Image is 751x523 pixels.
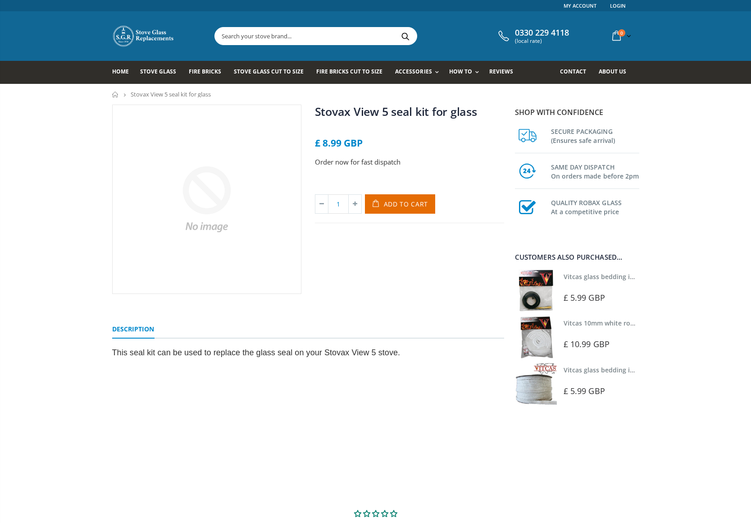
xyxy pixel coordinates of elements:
a: Contact [560,61,593,84]
span: Home [112,68,129,75]
span: Reviews [489,68,513,75]
button: Add to Cart [365,194,436,214]
h3: SECURE PACKAGING (Ensures safe arrival) [551,125,639,145]
a: Accessories [395,61,443,84]
span: (local rate) [515,38,569,44]
div: Average rating is 0.00 stars [265,509,486,518]
a: Fire Bricks Cut To Size [316,61,389,84]
a: Stovax View 5 seal kit for glass [315,104,477,119]
img: Vitcas stove glass bedding in tape [515,270,557,312]
a: Stove Glass [140,61,183,84]
span: £ 10.99 GBP [564,339,610,349]
span: Contact [560,68,586,75]
span: Fire Bricks Cut To Size [316,68,382,75]
span: Stove Glass Cut To Size [234,68,304,75]
span: Add to Cart [384,200,428,208]
a: Reviews [489,61,520,84]
img: Stove Glass Replacement [112,25,175,47]
span: Fire Bricks [189,68,221,75]
a: About us [599,61,633,84]
button: Search [396,28,416,45]
span: 0 [618,29,625,37]
span: Accessories [395,68,432,75]
span: This seal kit can be used to replace the glass seal on your Stovax View 5 stove. [112,348,401,357]
span: £ 8.99 GBP [315,137,363,149]
a: Vitcas glass bedding in tape - 2mm x 10mm x 2 meters [564,272,732,281]
div: Customers also purchased... [515,254,639,261]
p: Order now for fast dispatch [315,157,504,167]
h3: QUALITY ROBAX GLASS At a competitive price [551,197,639,216]
span: Stovax View 5 seal kit for glass [131,90,211,98]
img: Vitcas stove glass bedding in tape [515,363,557,405]
img: no-image-2048-a2addb12_800x_crop_center.gif [113,105,301,294]
h3: SAME DAY DISPATCH On orders made before 2pm [551,161,639,181]
input: Search your stove brand... [215,28,518,45]
a: 0330 229 4118 (local rate) [496,28,569,44]
a: Vitcas 10mm white rope kit - includes rope seal and glue! [564,319,740,327]
a: Home [112,61,136,84]
span: 0330 229 4118 [515,28,569,38]
a: Stove Glass Cut To Size [234,61,310,84]
span: Stove Glass [140,68,176,75]
span: £ 5.99 GBP [564,385,605,396]
a: 0 [609,27,633,45]
a: Home [112,92,119,97]
a: Fire Bricks [189,61,228,84]
span: About us [599,68,626,75]
a: Description [112,321,155,339]
img: Vitcas white rope, glue and gloves kit 10mm [515,316,557,358]
span: How To [449,68,472,75]
a: How To [449,61,483,84]
span: £ 5.99 GBP [564,292,605,303]
p: Shop with confidence [515,107,639,118]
